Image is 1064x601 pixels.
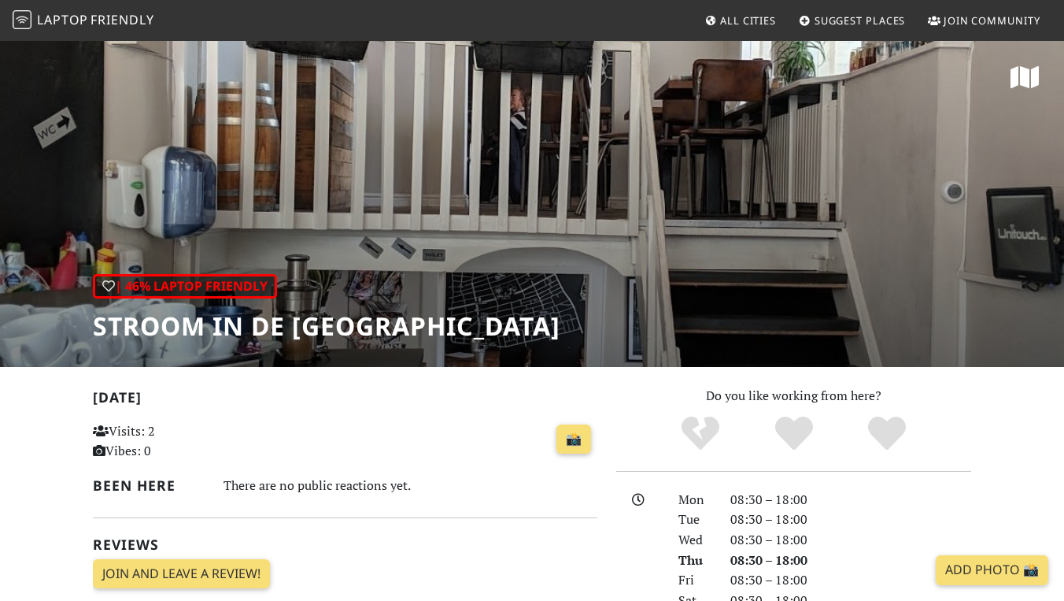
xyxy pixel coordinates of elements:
span: Friendly [91,11,153,28]
p: Visits: 2 Vibes: 0 [93,421,249,462]
div: Tue [669,510,721,530]
div: Thu [669,551,721,571]
h2: Reviews [93,536,597,553]
p: Do you like working from here? [616,386,971,406]
div: | 46% Laptop Friendly [93,274,277,299]
div: Fri [669,570,721,591]
div: 08:30 – 18:00 [721,490,981,510]
div: There are no public reactions yet. [224,474,597,497]
div: Yes [747,414,840,454]
div: 08:30 – 18:00 [721,510,981,530]
h2: Been here [93,477,205,494]
a: LaptopFriendly LaptopFriendly [13,7,154,35]
a: Add Photo 📸 [936,555,1048,585]
span: All Cities [720,13,776,28]
span: Suggest Places [815,13,906,28]
div: 08:30 – 18:00 [721,530,981,551]
h1: STROOM in de [GEOGRAPHIC_DATA] [93,311,560,341]
a: All Cities [698,6,782,35]
div: No [653,414,747,454]
a: Suggest Places [792,6,912,35]
img: LaptopFriendly [13,10,31,29]
div: Wed [669,530,721,551]
h2: [DATE] [93,389,597,412]
a: 📸 [556,425,591,454]
a: Join and leave a review! [93,559,270,589]
div: Definitely! [840,414,934,454]
div: 08:30 – 18:00 [721,570,981,591]
div: Mon [669,490,721,510]
a: Join Community [922,6,1047,35]
span: Join Community [944,13,1040,28]
div: 08:30 – 18:00 [721,551,981,571]
span: Laptop [37,11,88,28]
